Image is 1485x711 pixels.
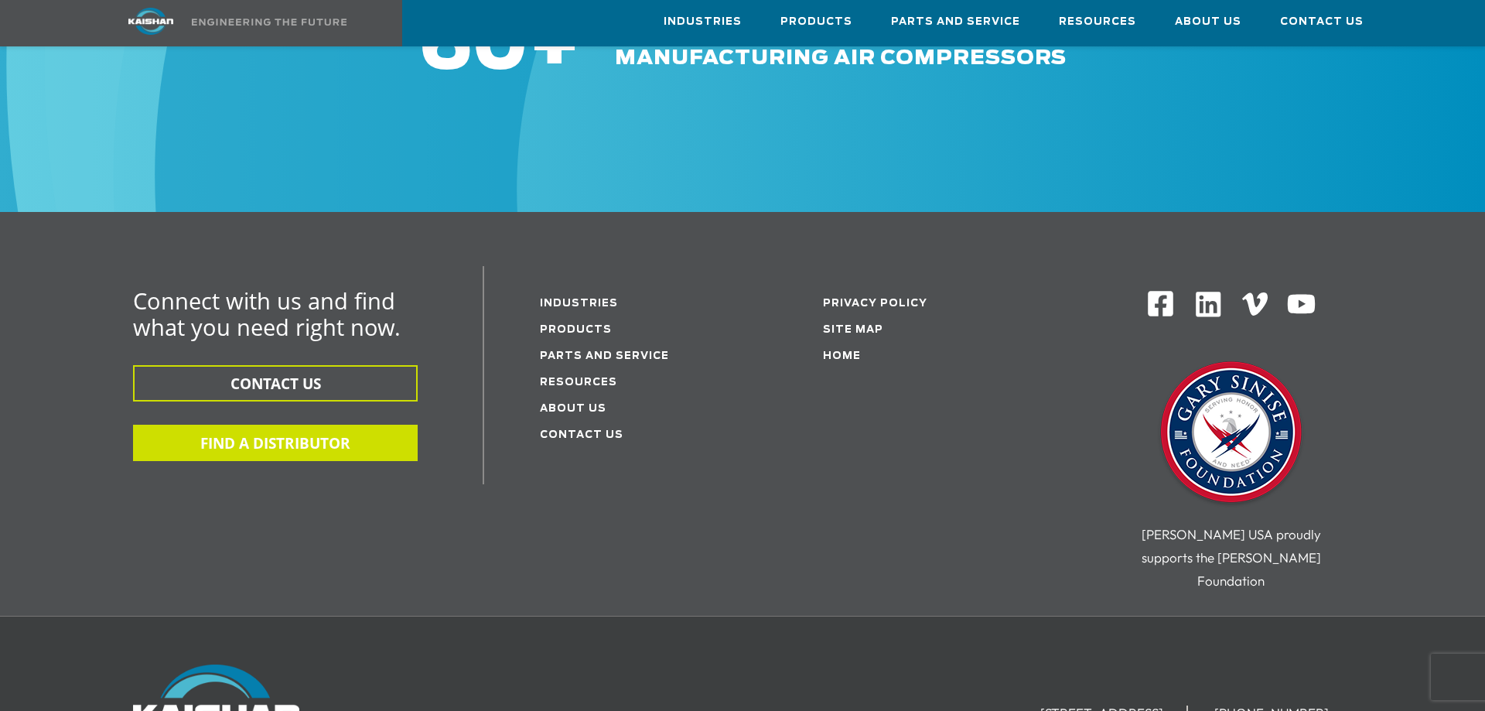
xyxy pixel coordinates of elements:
a: Site Map [823,325,883,335]
a: Contact Us [540,430,623,440]
span: Resources [1059,13,1136,31]
a: Resources [1059,1,1136,43]
a: Home [823,351,861,361]
span: years in the business of manufacturing air compressors [615,20,1067,68]
a: Contact Us [1280,1,1364,43]
span: Industries [664,13,742,31]
img: Facebook [1146,289,1175,318]
span: Products [780,13,852,31]
a: About Us [540,404,606,414]
img: Gary Sinise Foundation [1154,357,1309,511]
a: Industries [540,299,618,309]
a: Products [780,1,852,43]
a: Parts and Service [891,1,1020,43]
img: Engineering the future [192,19,346,26]
a: Products [540,325,612,335]
a: About Us [1175,1,1241,43]
span: Connect with us and find what you need right now. [133,285,401,342]
button: FIND A DISTRIBUTOR [133,425,418,461]
a: Industries [664,1,742,43]
img: Youtube [1286,289,1316,320]
span: Parts and Service [891,13,1020,31]
span: 60 [419,12,528,83]
span: [PERSON_NAME] USA proudly supports the [PERSON_NAME] Foundation [1142,526,1321,589]
img: Linkedin [1193,289,1224,320]
a: Resources [540,378,617,388]
button: CONTACT US [133,365,418,402]
span: + [528,12,581,83]
span: About Us [1175,13,1241,31]
img: kaishan logo [93,8,209,35]
span: Contact Us [1280,13,1364,31]
a: Parts and service [540,351,669,361]
a: Privacy Policy [823,299,927,309]
img: Vimeo [1242,292,1268,315]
